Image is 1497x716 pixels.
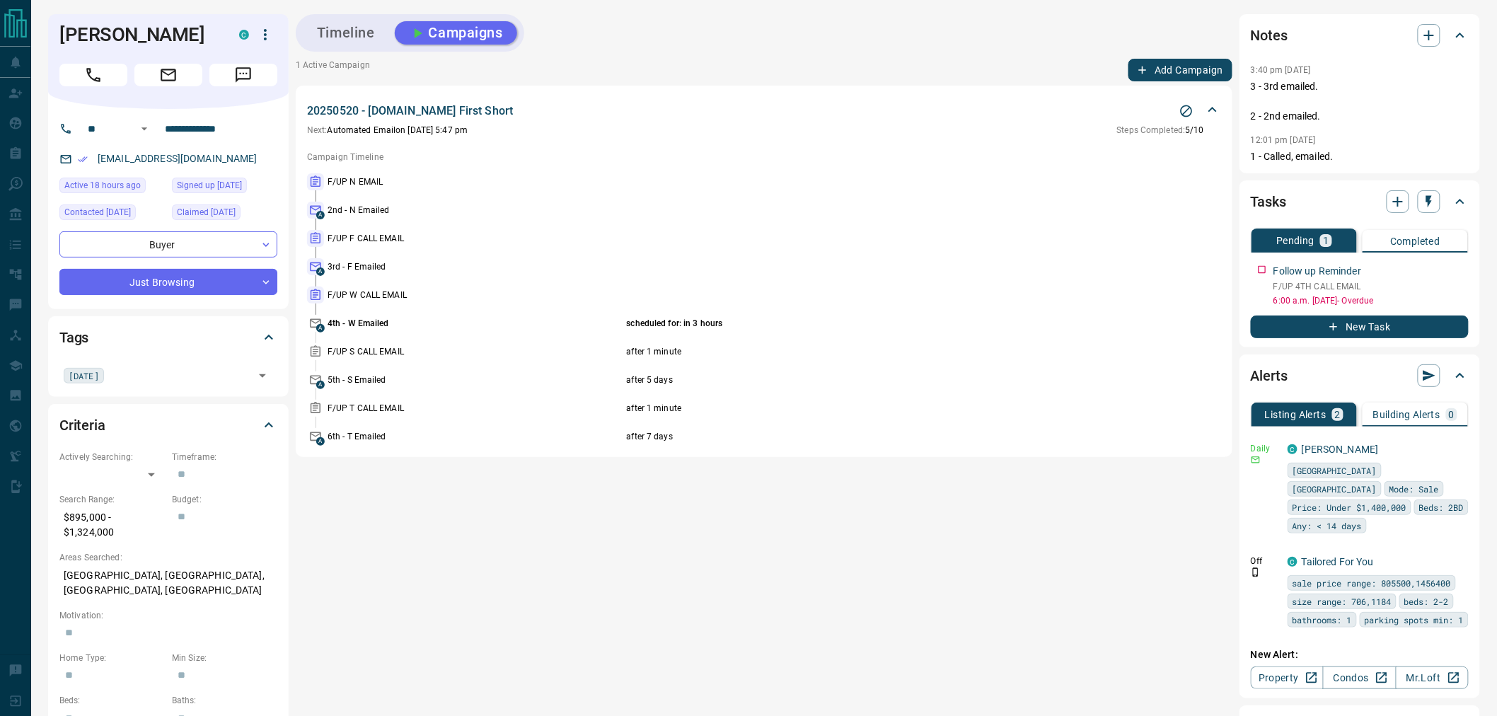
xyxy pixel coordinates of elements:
h1: [PERSON_NAME] [59,23,218,46]
span: Active 18 hours ago [64,178,141,192]
p: Pending [1276,236,1314,246]
span: A [316,324,325,333]
span: sale price range: 805500,1456400 [1293,576,1451,590]
p: Daily [1251,442,1279,455]
p: scheduled for: in 3 hours [627,317,1119,330]
span: Steps Completed: [1117,125,1186,135]
p: Listing Alerts [1265,410,1327,420]
div: Thu Sep 11 2025 [59,178,165,197]
p: Beds: [59,694,165,707]
span: parking spots min: 1 [1365,613,1464,627]
a: [EMAIL_ADDRESS][DOMAIN_NAME] [98,153,258,164]
p: 6:00 a.m. [DATE] - Overdue [1273,294,1469,307]
span: Beds: 2BD [1419,500,1464,514]
a: Condos [1323,666,1396,689]
p: Off [1251,555,1279,567]
button: Add Campaign [1128,59,1232,81]
span: Mode: Sale [1389,482,1439,496]
p: 1 - Called, emailed. [1251,149,1469,164]
span: Email [134,64,202,86]
button: Stop Campaign [1176,100,1197,122]
div: Tasks [1251,185,1469,219]
div: condos.ca [1288,557,1297,567]
a: Property [1251,666,1324,689]
p: 20250520 - [DOMAIN_NAME] First Short [307,103,513,120]
span: Next: [307,125,328,135]
p: 0 [1449,410,1455,420]
p: 2nd - N Emailed [328,204,623,216]
button: Open [253,366,272,386]
p: 4th - W Emailed [328,317,623,330]
p: Automated Email on [DATE] 5:47 pm [307,124,468,137]
button: Open [136,120,153,137]
p: F/UP T CALL EMAIL [328,402,623,415]
p: 1 [1323,236,1329,246]
p: F/UP S CALL EMAIL [328,345,623,358]
p: 12:01 pm [DATE] [1251,135,1316,145]
p: Motivation: [59,609,277,622]
p: Baths: [172,694,277,707]
span: A [316,437,325,446]
p: after 1 minute [627,402,1119,415]
div: 20250520 - [DOMAIN_NAME] First ShortStop CampaignNext:Automated Emailon [DATE] 5:47 pmSteps Compl... [307,100,1221,139]
span: Message [209,64,277,86]
p: Building Alerts [1373,410,1440,420]
a: [PERSON_NAME] [1302,444,1379,455]
p: 5th - S Emailed [328,374,623,386]
span: [GEOGRAPHIC_DATA] [1293,463,1377,478]
p: 3rd - F Emailed [328,260,623,273]
p: 2 [1335,410,1341,420]
span: size range: 706,1184 [1293,594,1392,608]
p: 1 Active Campaign [296,59,370,81]
h2: Notes [1251,24,1288,47]
span: Price: Under $1,400,000 [1293,500,1406,514]
span: A [316,381,325,389]
p: New Alert: [1251,647,1469,662]
span: Signed up [DATE] [177,178,242,192]
span: A [316,267,325,276]
p: [GEOGRAPHIC_DATA], [GEOGRAPHIC_DATA], [GEOGRAPHIC_DATA], [GEOGRAPHIC_DATA] [59,564,277,602]
p: after 7 days [627,430,1119,443]
h2: Tasks [1251,190,1286,213]
span: Claimed [DATE] [177,205,236,219]
div: Fri Sep 05 2025 [59,204,165,224]
p: 3 - 3rd emailed. 2 - 2nd emailed. [1251,79,1469,124]
span: beds: 2-2 [1404,594,1449,608]
p: 6th - T Emailed [328,430,623,443]
div: condos.ca [1288,444,1297,454]
p: Areas Searched: [59,551,277,564]
a: Tailored For You [1302,556,1374,567]
svg: Push Notification Only [1251,567,1261,577]
p: Follow up Reminder [1273,264,1361,279]
h2: Tags [59,326,88,349]
div: Fri Sep 05 2025 [172,204,277,224]
p: Actively Searching: [59,451,165,463]
p: Min Size: [172,652,277,664]
p: 5 / 10 [1117,124,1204,137]
span: [DATE] [69,369,99,383]
p: after 5 days [627,374,1119,386]
div: Notes [1251,18,1469,52]
svg: Email [1251,455,1261,465]
a: Mr.Loft [1396,666,1469,689]
p: Completed [1390,236,1440,246]
p: F/UP W CALL EMAIL [328,289,623,301]
p: Campaign Timeline [307,151,1221,163]
p: Budget: [172,493,277,506]
div: Buyer [59,231,277,258]
p: after 1 minute [627,345,1119,358]
span: Call [59,64,127,86]
div: Just Browsing [59,269,277,295]
span: A [316,211,325,219]
div: Criteria [59,408,277,442]
svg: Email Verified [78,154,88,164]
p: Search Range: [59,493,165,506]
span: Any: < 14 days [1293,519,1362,533]
p: F/UP 4TH CALL EMAIL [1273,280,1469,293]
div: Alerts [1251,359,1469,393]
button: Timeline [303,21,389,45]
div: condos.ca [239,30,249,40]
div: Tags [59,321,277,354]
p: F/UP N EMAIL [328,175,623,188]
p: Home Type: [59,652,165,664]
